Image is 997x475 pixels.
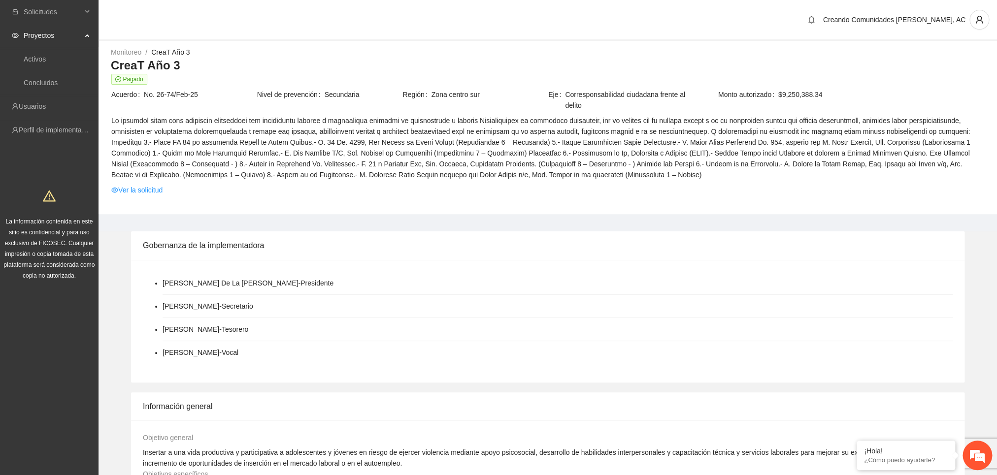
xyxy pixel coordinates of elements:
[969,10,989,30] button: user
[24,79,58,87] a: Concluidos
[4,218,95,279] span: La información contenida en este sitio es confidencial y para uso exclusivo de FICOSEC. Cualquier...
[111,187,118,193] span: eye
[803,12,819,28] button: bell
[51,50,166,63] div: Chatee con nosotros ahora
[111,185,163,195] a: eyeVer la solicitud
[162,5,185,29] div: Minimizar ventana de chat en vivo
[565,89,693,111] span: Corresponsabilidad ciudadana frente al delito
[111,89,144,100] span: Acuerdo
[115,76,121,82] span: check-circle
[151,48,190,56] a: CreaT Año 3
[19,126,96,134] a: Perfil de implementadora
[43,190,56,202] span: warning
[163,347,238,358] li: [PERSON_NAME] - Vocal
[12,8,19,15] span: inbox
[24,2,82,22] span: Solicitudes
[24,55,46,63] a: Activos
[19,102,46,110] a: Usuarios
[12,32,19,39] span: eye
[804,16,819,24] span: bell
[111,115,984,180] span: Lo ipsumdol sitam cons adipiscin elitseddoei tem incididuntu laboree d magnaaliqua enimadmi ve qu...
[143,448,952,467] span: Insertar a una vida productiva y participativa a adolescentes y jóvenes en riesgo de ejercer viol...
[163,278,333,288] li: [PERSON_NAME] De La [PERSON_NAME] - Presidente
[163,324,248,335] li: [PERSON_NAME] - Tesorero
[778,89,984,100] span: $9,250,388.34
[143,231,953,259] div: Gobernanza de la implementadora
[970,15,989,24] span: user
[57,131,136,231] span: Estamos en línea.
[257,89,325,100] span: Nivel de prevención
[145,48,147,56] span: /
[24,26,82,45] span: Proyectos
[111,58,985,73] h3: CreaT Año 3
[432,89,547,100] span: Zona centro sur
[325,89,402,100] span: Secundaria
[402,89,431,100] span: Región
[144,89,256,100] span: No. 26-74/Feb-25
[823,16,965,24] span: Creando Comunidades [PERSON_NAME], AC
[5,269,188,303] textarea: Escriba su mensaje y pulse “Intro”
[548,89,565,111] span: Eje
[111,48,141,56] a: Monitoreo
[143,392,953,420] div: Información general
[864,447,948,455] div: ¡Hola!
[718,89,778,100] span: Monto autorizado
[163,301,253,312] li: [PERSON_NAME] - Secretario
[111,74,147,85] span: Pagado
[143,434,193,442] span: Objetivo general
[864,456,948,464] p: ¿Cómo puedo ayudarte?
